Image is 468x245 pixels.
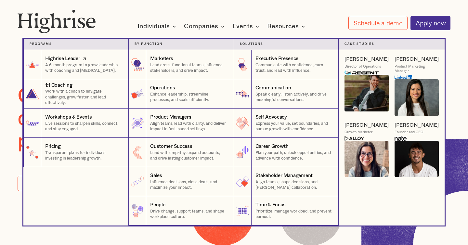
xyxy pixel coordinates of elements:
[267,22,299,30] div: Resources
[45,150,123,161] p: Transparent plans for individuals investing in leadership growth.
[150,92,227,103] p: Enhance leadership, streamline processes, and scale efficiently.
[255,62,332,74] p: Communicate with confidence, earn trust, and lead with influence.
[150,62,227,74] p: Lead cross-functional teams, influence stakeholders, and drive impact.
[344,122,389,129] a: [PERSON_NAME]
[255,201,286,208] div: Time & Focus
[128,196,233,226] a: PeopleDrive change, support teams, and shape workplace culture.
[150,121,227,132] p: Align teams, lead with clarity, and deliver impact in fast-paced settings.
[232,22,253,30] div: Events
[39,27,429,226] nav: Individuals
[234,167,339,196] a: Stakeholder ManagementAlign teams, shape decisions, and [PERSON_NAME] collaboration.
[137,22,170,30] div: Individuals
[45,62,123,74] p: A 6-month program to grow leadership with coaching and [MEDICAL_DATA].
[137,22,178,30] div: Individuals
[255,150,332,161] p: Plan your path, unlock opportunities, and advance with confidence.
[18,176,67,191] a: Get started
[23,109,128,138] a: Workshops & EventsLive sessions to sharpen skills, connect, and stay engaged.
[18,9,96,33] img: Highrise logo
[23,138,128,167] a: PricingTransparent plans for individuals investing in leadership growth.
[150,114,191,121] div: Product Managers
[23,79,128,109] a: 1:1 CoachingWork with a coach to navigate challenges, grow faster, and lead effectively.
[232,22,261,30] div: Events
[184,22,227,30] div: Companies
[234,50,339,79] a: Executive PresenceCommunicate with confidence, earn trust, and lead with influence.
[395,56,439,63] a: [PERSON_NAME]
[18,85,333,152] h1: Comprehensive leadership development for growth-minded professionals
[45,121,123,132] p: Live sessions to sharpen skills, connect, and stay engaged.
[344,64,381,69] div: Director of Operations
[150,179,227,191] p: Influence decisions, close deals, and maximize your impact.
[128,79,233,109] a: OperationsEnhance leadership, streamline processes, and scale efficiently.
[255,92,332,103] p: Speak clearly, listen actively, and drive meaningful conversations.
[23,50,128,79] a: Highrise LeaderA 6-month program to grow leadership with coaching and [MEDICAL_DATA].
[135,43,162,45] strong: by function
[45,114,92,121] div: Workshops & Events
[234,196,339,226] a: Time & FocusPrioritize, manage workload, and prevent burnout.
[255,55,299,62] div: Executive Presence
[150,84,175,91] div: Operations
[45,82,72,89] div: 1:1 Coaching
[128,138,233,167] a: Customer SuccessLead with empathy, expand accounts, and drive lasting customer impact.
[255,209,332,220] p: Prioritize, manage workload, and prevent burnout.
[395,64,439,74] div: Product Marketing Manager
[128,167,233,196] a: SalesInfluence decisions, close deals, and maximize your impact.
[30,43,52,45] strong: Programs
[234,79,339,109] a: CommunicationSpeak clearly, listen actively, and drive meaningful conversations.
[234,109,339,138] a: Self AdvocacyExpress your value, set boundaries, and pursue growth with confidence.
[344,56,389,63] a: [PERSON_NAME]
[395,130,423,135] div: Founder and CEO
[255,114,287,121] div: Self Advocacy
[240,43,263,45] strong: Solutions
[184,22,218,30] div: Companies
[255,179,332,191] p: Align teams, shape decisions, and [PERSON_NAME] collaboration.
[344,130,372,135] div: Growth Marketer
[150,209,227,220] p: Drive change, support teams, and shape workplace culture.
[234,138,339,167] a: Career GrowthPlan your path, unlock opportunities, and advance with confidence.
[267,22,307,30] div: Resources
[128,109,233,138] a: Product ManagersAlign teams, lead with clarity, and deliver impact in fast-paced settings.
[45,143,61,150] div: Pricing
[410,16,450,30] a: Apply now
[395,122,439,129] a: [PERSON_NAME]
[348,16,407,30] a: Schedule a demo
[128,50,233,79] a: MarketersLead cross-functional teams, influence stakeholders, and drive impact.
[150,150,227,161] p: Lead with empathy, expand accounts, and drive lasting customer impact.
[150,55,173,62] div: Marketers
[255,84,291,91] div: Communication
[150,172,162,179] div: Sales
[45,55,80,62] div: Highrise Leader
[255,143,289,150] div: Career Growth
[344,43,374,45] strong: Case Studies
[150,143,192,150] div: Customer Success
[45,89,123,106] p: Work with a coach to navigate challenges, grow faster, and lead effectively.
[255,172,313,179] div: Stakeholder Management
[255,121,332,132] p: Express your value, set boundaries, and pursue growth with confidence.
[150,201,165,208] div: People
